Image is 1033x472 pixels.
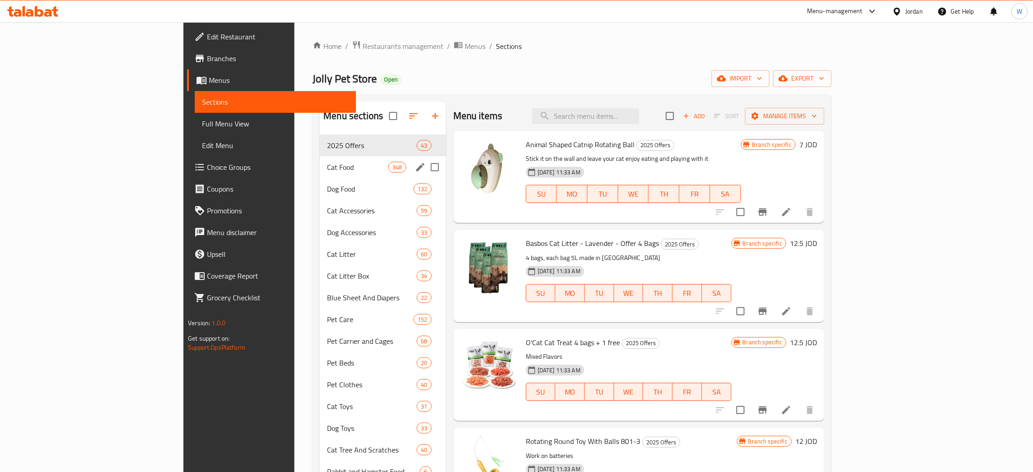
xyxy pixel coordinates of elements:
[636,140,674,151] div: 2025 Offers
[417,140,431,151] div: items
[781,207,792,217] a: Edit menu item
[622,338,660,349] div: 2025 Offers
[530,385,552,399] span: SU
[683,188,706,201] span: FR
[417,336,431,347] div: items
[417,227,431,238] div: items
[384,106,403,125] span: Select all sections
[327,379,417,390] span: Pet Clothes
[534,168,584,177] span: [DATE] 11:33 AM
[649,185,679,203] button: TH
[731,202,750,222] span: Select to update
[414,315,431,324] span: 152
[327,183,413,194] span: Dog Food
[327,444,417,455] span: Cat Tree And Scratches
[526,284,556,302] button: SU
[622,188,645,201] span: WE
[614,284,644,302] button: WE
[363,41,443,52] span: Restaurants management
[327,336,417,347] span: Pet Carrier and Cages
[752,201,774,223] button: Branch-specific-item
[388,162,406,173] div: items
[424,105,446,127] button: Add section
[799,138,817,151] h6: 7 JOD
[799,300,821,322] button: delete
[453,109,503,123] h2: Menu items
[526,153,741,164] p: Stick it on the wall and leave your cat enjoy eating and playing with it
[417,205,431,216] div: items
[587,185,618,203] button: TU
[327,314,413,325] div: Pet Care
[534,366,584,375] span: [DATE] 11:33 AM
[555,383,585,401] button: MO
[320,243,446,265] div: Cat Litter60
[417,402,431,411] span: 31
[719,73,762,84] span: import
[417,270,431,281] div: items
[618,185,649,203] button: WE
[417,337,431,346] span: 68
[465,41,485,52] span: Menus
[327,270,417,281] div: Cat Litter Box
[739,239,786,248] span: Branch specific
[706,385,728,399] span: SA
[676,287,698,300] span: FR
[781,306,792,317] a: Edit menu item
[320,352,446,374] div: Pet Beds20
[380,76,401,83] span: Open
[417,141,431,150] span: 43
[320,395,446,417] div: Cat Toys31
[207,292,349,303] span: Grocery Checklist
[489,41,492,52] li: /
[187,265,356,287] a: Coverage Report
[588,385,610,399] span: TU
[207,53,349,64] span: Branches
[417,249,431,260] div: items
[327,357,417,368] span: Pet Beds
[679,109,708,123] button: Add
[380,74,401,85] div: Open
[188,342,245,353] a: Support.OpsPlatform
[731,302,750,321] span: Select to update
[187,26,356,48] a: Edit Restaurant
[591,188,615,201] span: TU
[526,185,557,203] button: SU
[526,450,737,462] p: Work on batteries
[195,91,356,113] a: Sections
[327,292,417,303] span: Blue Sheet And Diapers
[731,400,750,419] span: Select to update
[417,379,431,390] div: items
[461,336,519,394] img: O'Cat Cat Treat 4 bags + 1 free
[327,205,417,216] span: Cat Accessories
[320,374,446,395] div: Pet Clothes40
[679,109,708,123] span: Add item
[327,401,417,412] span: Cat Toys
[207,183,349,194] span: Coupons
[661,239,699,250] div: 2025 Offers
[559,385,581,399] span: MO
[637,140,674,150] span: 2025 Offers
[618,287,640,300] span: WE
[799,399,821,421] button: delete
[207,205,349,216] span: Promotions
[202,140,349,151] span: Edit Menu
[207,249,349,260] span: Upsell
[187,222,356,243] a: Menu disclaimer
[526,236,659,250] span: Basbos Cat Litter - Lavender - Offer 4 Bags
[327,140,417,151] span: 2025 Offers
[413,183,431,194] div: items
[320,287,446,308] div: Blue Sheet And Diapers22
[454,40,485,52] a: Menus
[790,237,817,250] h6: 12.5 JOD
[773,70,831,87] button: export
[905,6,923,16] div: Jordan
[320,265,446,287] div: Cat Litter Box34
[327,227,417,238] span: Dog Accessories
[585,383,614,401] button: TU
[530,188,553,201] span: SU
[643,383,673,401] button: TH
[660,106,679,125] span: Select section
